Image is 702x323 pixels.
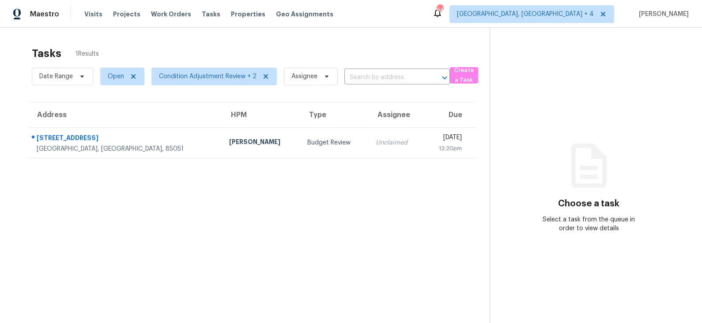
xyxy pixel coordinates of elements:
th: Type [300,103,369,127]
span: Assignee [291,72,317,81]
div: [GEOGRAPHIC_DATA], [GEOGRAPHIC_DATA], 85051 [37,144,215,153]
th: Address [28,103,222,127]
span: Create a Task [454,65,474,86]
span: Projects [113,10,140,19]
span: Work Orders [151,10,191,19]
h3: Choose a task [558,199,619,208]
span: Date Range [39,72,73,81]
div: Unclaimed [376,138,416,147]
input: Search by address [344,71,425,84]
th: Due [423,103,476,127]
h2: Tasks [32,49,61,58]
div: Budget Review [307,138,362,147]
span: Maestro [30,10,59,19]
button: Create a Task [450,67,478,84]
span: Condition Adjustment Review + 2 [159,72,257,81]
button: Open [438,72,451,84]
div: [PERSON_NAME] [229,137,293,148]
span: [GEOGRAPHIC_DATA], [GEOGRAPHIC_DATA] + 4 [457,10,594,19]
span: Open [108,72,124,81]
div: [STREET_ADDRESS] [37,133,215,144]
span: [PERSON_NAME] [635,10,689,19]
th: Assignee [369,103,423,127]
div: 12:20pm [430,144,462,153]
div: 64 [437,5,443,14]
div: Select a task from the queue in order to view details [540,215,638,233]
span: Visits [84,10,102,19]
span: Properties [231,10,265,19]
span: Tasks [202,11,220,17]
div: [DATE] [430,133,462,144]
span: Geo Assignments [276,10,333,19]
span: 1 Results [75,49,99,58]
th: HPM [222,103,300,127]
